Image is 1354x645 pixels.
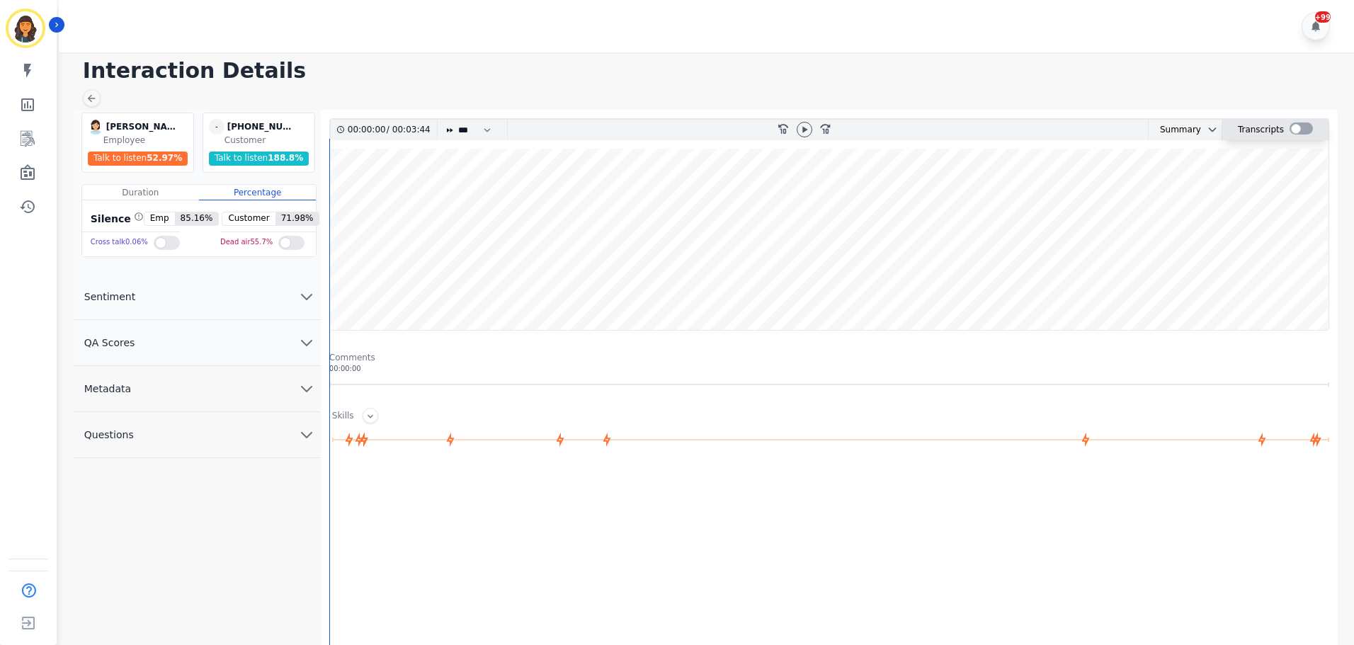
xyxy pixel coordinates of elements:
span: Questions [73,428,145,442]
div: +99 [1315,11,1331,23]
span: Customer [222,212,275,225]
span: 85.16 % [175,212,219,225]
div: Comments [329,352,1329,363]
div: Talk to listen [209,152,309,166]
div: Duration [82,185,199,200]
button: QA Scores chevron down [73,320,321,366]
div: Cross talk 0.06 % [91,232,148,253]
span: - [209,119,224,135]
div: 00:03:44 [389,120,428,140]
div: Talk to listen [88,152,188,166]
svg: chevron down [298,380,315,397]
div: 00:00:00 [348,120,387,140]
svg: chevron down [298,288,315,305]
span: Sentiment [73,290,147,304]
button: chevron down [1201,124,1218,135]
button: Metadata chevron down [73,366,321,412]
div: Skills [332,410,354,423]
svg: chevron down [298,334,315,351]
svg: chevron down [1207,124,1218,135]
span: QA Scores [73,336,147,350]
div: Customer [224,135,312,146]
svg: chevron down [298,426,315,443]
img: Bordered avatar [8,11,42,45]
div: Percentage [199,185,316,200]
div: [PERSON_NAME] [106,119,177,135]
div: Dead air 55.7 % [220,232,273,253]
span: 52.97 % [147,153,182,163]
div: Employee [103,135,190,146]
div: 00:00:00 [329,363,1329,374]
button: Sentiment chevron down [73,274,321,320]
div: / [348,120,434,140]
div: Transcripts [1238,120,1284,140]
div: Silence [88,212,144,226]
span: 71.98 % [275,212,319,225]
button: Questions chevron down [73,412,321,458]
span: 188.8 % [268,153,303,163]
span: Emp [144,212,175,225]
h1: Interaction Details [83,58,1340,84]
div: [PHONE_NUMBER] [227,119,298,135]
span: Metadata [73,382,142,396]
div: Summary [1149,120,1201,140]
